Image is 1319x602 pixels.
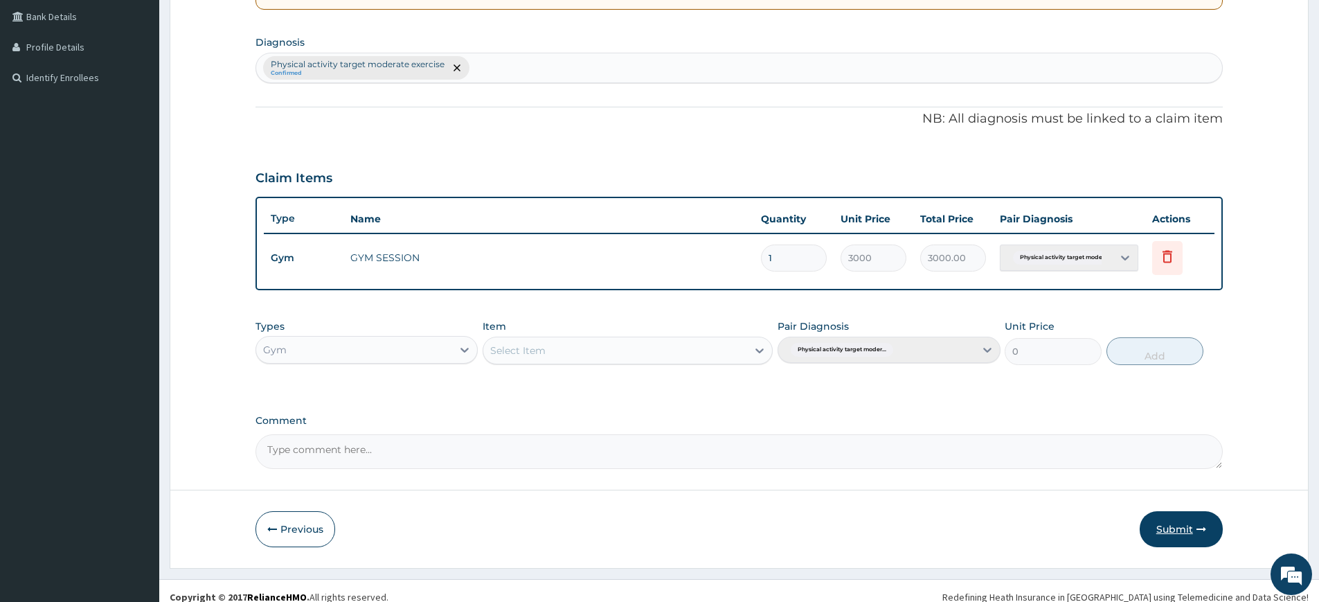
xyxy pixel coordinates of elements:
[264,245,343,271] td: Gym
[1106,337,1203,365] button: Add
[263,343,287,357] div: Gym
[993,205,1145,233] th: Pair Diagnosis
[7,378,264,427] textarea: Type your message and hit 'Enter'
[754,205,834,233] th: Quantity
[343,244,754,272] td: GYM SESSION
[483,319,506,333] label: Item
[343,205,754,233] th: Name
[1140,511,1223,547] button: Submit
[1145,205,1214,233] th: Actions
[255,415,1223,427] label: Comment
[26,69,56,104] img: d_794563401_company_1708531726252_794563401
[227,7,260,40] div: Minimize live chat window
[778,319,849,333] label: Pair Diagnosis
[490,344,546,357] div: Select Item
[834,205,913,233] th: Unit Price
[913,205,993,233] th: Total Price
[255,511,335,547] button: Previous
[255,35,305,49] label: Diagnosis
[1005,319,1055,333] label: Unit Price
[264,206,343,231] th: Type
[72,78,233,96] div: Chat with us now
[255,110,1223,128] p: NB: All diagnosis must be linked to a claim item
[80,175,191,315] span: We're online!
[255,321,285,333] label: Types
[255,171,332,186] h3: Claim Items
